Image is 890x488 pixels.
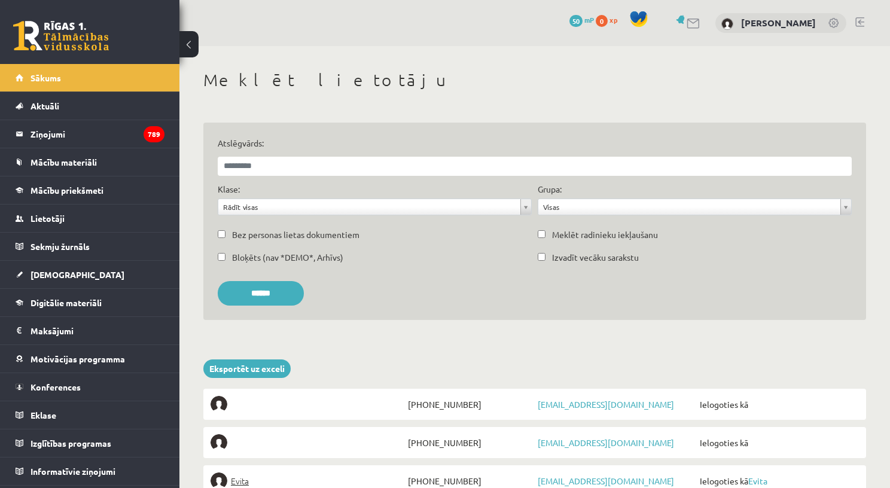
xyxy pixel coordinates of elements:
a: Eklase [16,401,164,429]
span: Eklase [31,410,56,420]
a: [PERSON_NAME] [741,17,816,29]
label: Bez personas lietas dokumentiem [232,228,359,241]
span: Konferences [31,382,81,392]
a: [EMAIL_ADDRESS][DOMAIN_NAME] [538,475,674,486]
a: Informatīvie ziņojumi [16,457,164,485]
img: Olga Zemniece [721,18,733,30]
span: Lietotāji [31,213,65,224]
span: 50 [569,15,583,27]
label: Grupa: [538,183,562,196]
a: Maksājumi [16,317,164,344]
a: Lietotāji [16,205,164,232]
span: [PHONE_NUMBER] [405,396,535,413]
a: Ziņojumi789 [16,120,164,148]
a: 50 mP [569,15,594,25]
span: xp [609,15,617,25]
span: Sekmju žurnāls [31,241,90,252]
span: [DEMOGRAPHIC_DATA] [31,269,124,280]
a: Rīgas 1. Tālmācības vidusskola [13,21,109,51]
a: Visas [538,199,851,215]
span: mP [584,15,594,25]
span: 0 [596,15,608,27]
a: Sākums [16,64,164,91]
a: [EMAIL_ADDRESS][DOMAIN_NAME] [538,437,674,448]
span: Informatīvie ziņojumi [31,466,115,477]
a: Sekmju žurnāls [16,233,164,260]
a: Konferences [16,373,164,401]
span: Sākums [31,72,61,83]
h1: Meklēt lietotāju [203,70,866,90]
span: Visas [543,199,836,215]
span: Mācību materiāli [31,157,97,167]
a: Eksportēt uz exceli [203,359,291,378]
a: Mācību priekšmeti [16,176,164,204]
legend: Ziņojumi [31,120,164,148]
legend: Maksājumi [31,317,164,344]
label: Atslēgvārds: [218,137,852,150]
a: Aktuāli [16,92,164,120]
span: Mācību priekšmeti [31,185,103,196]
span: Rādīt visas [223,199,516,215]
a: 0 xp [596,15,623,25]
i: 789 [144,126,164,142]
a: [DEMOGRAPHIC_DATA] [16,261,164,288]
span: Ielogoties kā [697,396,859,413]
span: Aktuāli [31,100,59,111]
a: Evita [748,475,767,486]
label: Bloķēts (nav *DEMO*, Arhīvs) [232,251,343,264]
label: Izvadīt vecāku sarakstu [552,251,639,264]
a: Digitālie materiāli [16,289,164,316]
a: Mācību materiāli [16,148,164,176]
a: Izglītības programas [16,429,164,457]
span: [PHONE_NUMBER] [405,434,535,451]
a: Rādīt visas [218,199,531,215]
span: Digitālie materiāli [31,297,102,308]
label: Klase: [218,183,240,196]
span: Izglītības programas [31,438,111,449]
a: [EMAIL_ADDRESS][DOMAIN_NAME] [538,399,674,410]
label: Meklēt radinieku iekļaušanu [552,228,658,241]
span: Ielogoties kā [697,434,859,451]
a: Motivācijas programma [16,345,164,373]
span: Motivācijas programma [31,353,125,364]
